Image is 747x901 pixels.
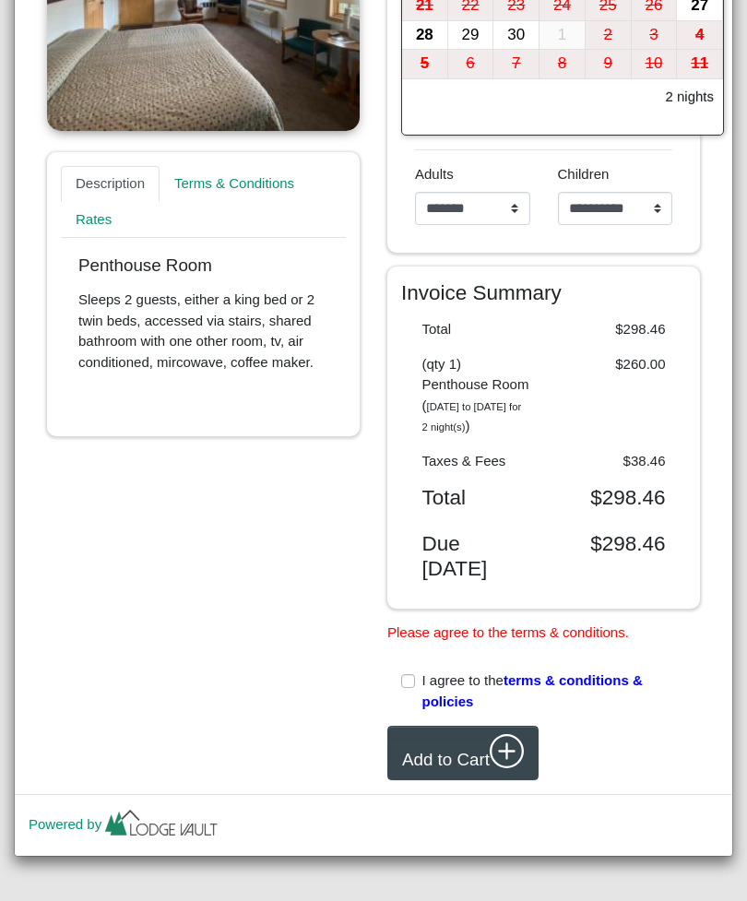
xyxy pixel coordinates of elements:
button: 9 [586,50,632,79]
button: 10 [632,50,678,79]
button: 4 [677,21,723,51]
div: 29 [448,21,493,50]
div: 4 [677,21,722,50]
div: 30 [493,21,539,50]
h6: 2 nights [665,89,714,105]
div: 9 [586,50,631,78]
button: 28 [402,21,448,51]
span: Adults [415,166,454,182]
div: $298.46 [544,319,680,340]
p: Sleeps 2 guests, either a king bed or 2 twin beds, accessed via stairs, shared bathroom with one ... [78,290,328,373]
div: $38.46 [544,451,680,472]
span: terms & conditions & policies [422,672,646,709]
div: Total [409,485,544,510]
i: [DATE] to [DATE] for 2 night(s) [422,401,522,433]
label: I agree to the [422,670,687,712]
div: $298.46 [544,531,680,581]
button: 11 [677,50,723,79]
a: Terms & Conditions [160,166,309,203]
button: 1 [539,21,586,51]
a: Powered by [29,816,221,832]
h4: Invoice Summary [401,280,686,305]
div: 28 [402,21,447,50]
div: 7 [493,50,539,78]
div: (qty 1) Penthouse Room ( ) [409,354,544,437]
button: 3 [632,21,678,51]
div: Taxes & Fees [409,451,544,472]
div: 10 [632,50,677,78]
div: 3 [632,21,677,50]
div: 8 [539,50,585,78]
button: 6 [448,50,494,79]
div: Due [DATE] [409,531,544,581]
li: Please agree to the terms & conditions. [387,622,700,644]
button: 30 [493,21,539,51]
div: $260.00 [544,354,680,437]
div: 6 [448,50,493,78]
button: 29 [448,21,494,51]
button: 7 [493,50,539,79]
p: Penthouse Room [78,255,328,277]
div: 2 [586,21,631,50]
span: Children [558,166,610,182]
button: 2 [586,21,632,51]
button: 8 [539,50,586,79]
div: 5 [402,50,447,78]
div: Total [409,319,544,340]
div: 11 [677,50,722,78]
svg: plus circle [490,734,525,769]
div: 1 [539,21,585,50]
div: $298.46 [544,485,680,510]
button: Add to Cartplus circle [387,726,539,780]
a: Description [61,166,160,203]
img: lv-small.ca335149.png [101,805,221,846]
button: 5 [402,50,448,79]
a: Rates [61,201,126,238]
